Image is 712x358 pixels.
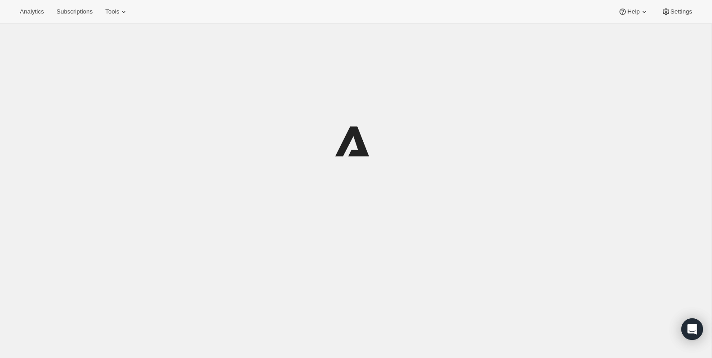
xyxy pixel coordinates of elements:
[100,5,134,18] button: Tools
[681,318,703,340] div: Open Intercom Messenger
[627,8,639,15] span: Help
[51,5,98,18] button: Subscriptions
[105,8,119,15] span: Tools
[56,8,92,15] span: Subscriptions
[14,5,49,18] button: Analytics
[613,5,654,18] button: Help
[656,5,698,18] button: Settings
[20,8,44,15] span: Analytics
[670,8,692,15] span: Settings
